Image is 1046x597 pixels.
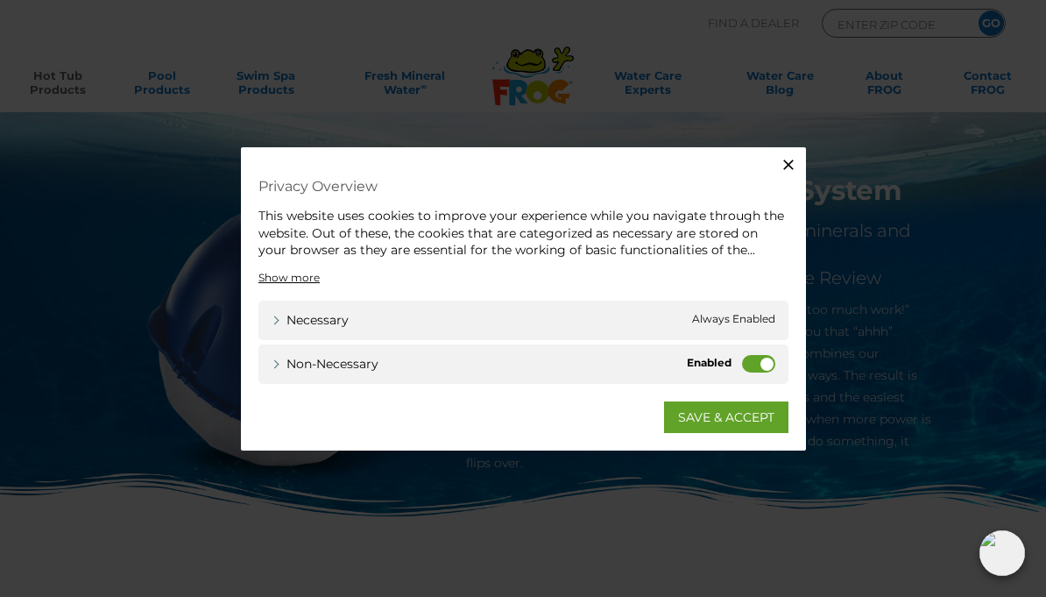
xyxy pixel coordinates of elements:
span: Always Enabled [692,310,775,329]
a: Show more [258,269,320,285]
a: Non-necessary [272,354,378,373]
div: This website uses cookies to improve your experience while you navigate through the website. Out ... [258,208,788,259]
h4: Privacy Overview [258,174,788,199]
img: openIcon [979,530,1025,576]
a: Necessary [272,310,349,329]
a: SAVE & ACCEPT [664,401,788,432]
